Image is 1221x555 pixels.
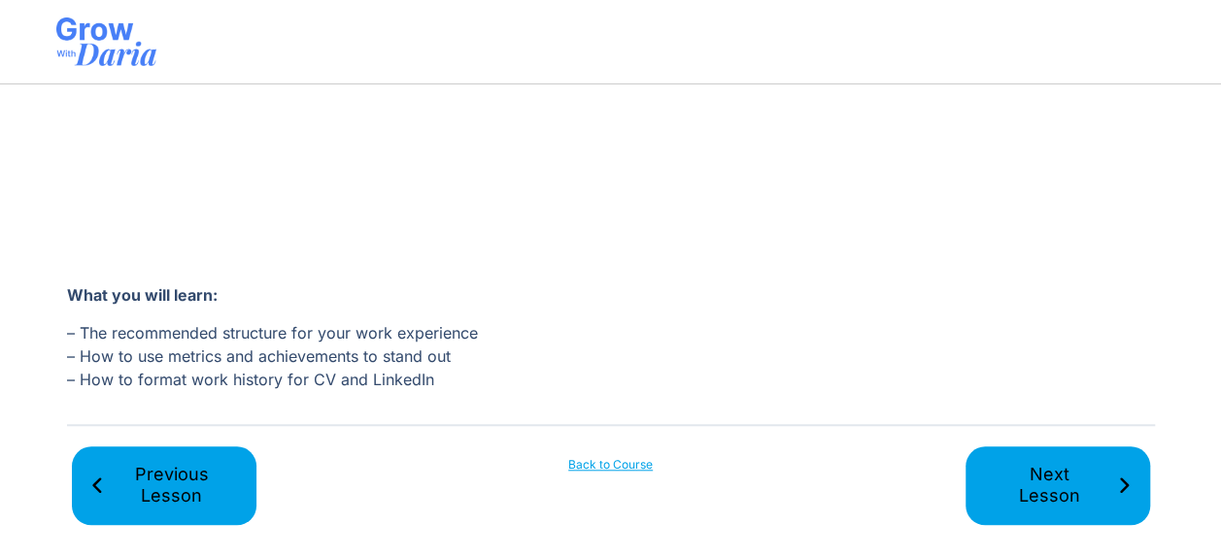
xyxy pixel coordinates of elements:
[966,446,1150,525] a: Next Lesson
[519,456,703,473] a: Back to Course
[72,446,256,525] a: Previous Lesson
[105,464,239,507] span: Previous Lesson
[67,285,218,305] strong: What you will learn:
[983,464,1117,507] span: Next Lesson
[67,321,1155,391] p: – The recommended structure for your work experience – How to use metrics and achievements to sta...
